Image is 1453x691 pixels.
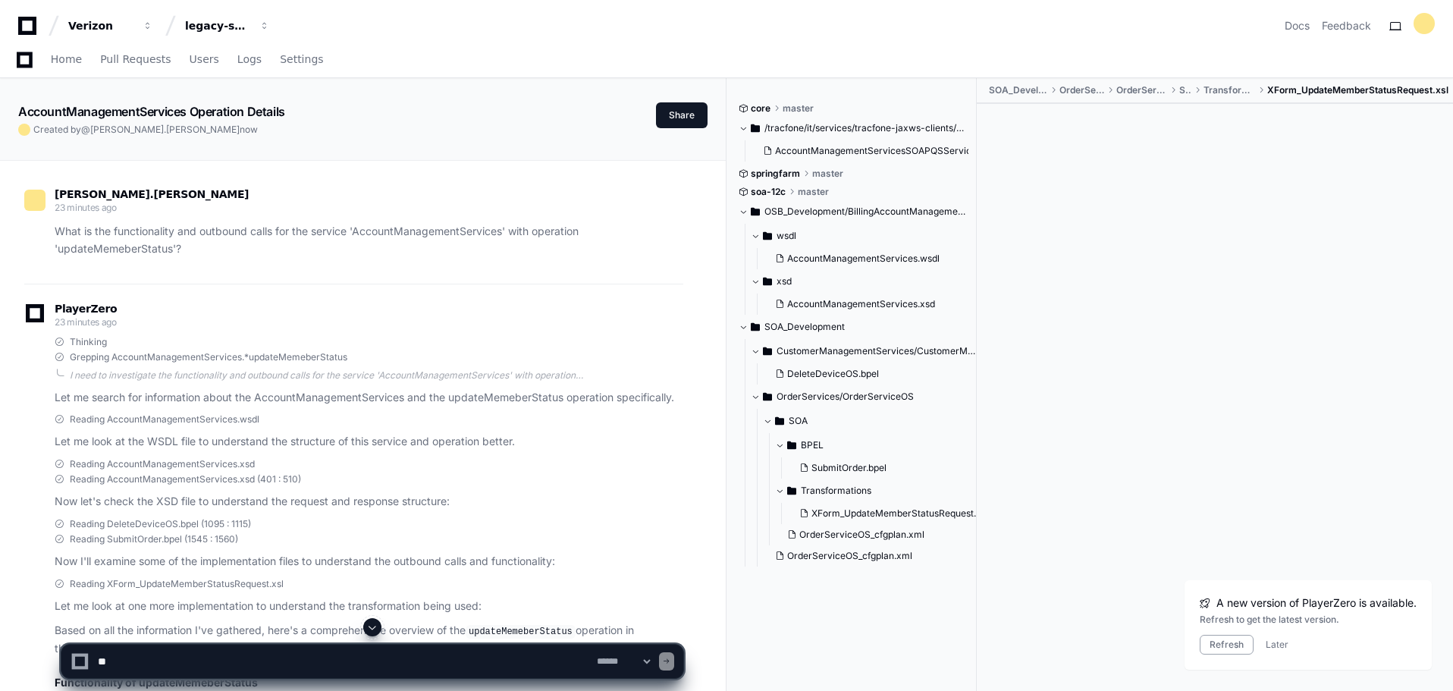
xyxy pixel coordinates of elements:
[751,203,760,221] svg: Directory
[1322,18,1371,33] button: Feedback
[777,345,978,357] span: CustomerManagementServices/CustomerMangementServicesOS/SOA/BPEL
[739,116,965,140] button: /tracfone/it/services/tracfone-jaxws-clients/src/main/java/com/tracfone/soa/clients/accountmanage...
[18,104,285,119] app-text-character-animate: AccountManagementServices Operation Details
[763,388,772,406] svg: Directory
[787,436,796,454] svg: Directory
[751,119,760,137] svg: Directory
[1266,639,1288,651] button: Later
[1285,18,1310,33] a: Docs
[1216,595,1417,611] span: A new version of PlayerZero is available.
[751,269,965,294] button: xsd
[775,479,997,503] button: Transformations
[764,206,965,218] span: OSB_Development/BillingAccountManagementService/BRMServices
[775,433,997,457] button: BPEL
[763,227,772,245] svg: Directory
[70,413,259,426] span: Reading AccountManagementServices.wsdl
[751,186,786,198] span: soa-12c
[81,124,90,135] span: @
[280,55,323,64] span: Settings
[751,385,978,409] button: OrderServices/OrderServiceOS
[70,518,251,530] span: Reading DeleteDeviceOS.bpel (1095 : 1115)
[100,55,171,64] span: Pull Requests
[775,145,1019,157] span: AccountManagementServicesSOAPQSService_Impl.java
[55,493,683,510] p: Now let's check the XSD file to understand the request and response structure:
[811,507,988,520] span: XForm_UpdateMemberStatusRequest.xsl
[781,524,988,545] button: OrderServiceOS_cfgplan.xml
[769,294,956,315] button: AccountManagementServices.xsd
[751,224,965,248] button: wsdl
[812,168,843,180] span: master
[55,598,683,615] p: Let me look at one more implementation to understand the transformation being used:
[801,485,871,497] span: Transformations
[777,391,914,403] span: OrderServices/OrderServiceOS
[751,339,978,363] button: CustomerManagementServices/CustomerMangementServicesOS/SOA/BPEL
[237,42,262,77] a: Logs
[1200,635,1254,655] button: Refresh
[190,42,219,77] a: Users
[764,122,965,134] span: /tracfone/it/services/tracfone-jaxws-clients/src/main/java/com/tracfone/soa/clients/accountmanage...
[185,18,250,33] div: legacy-services
[769,363,968,385] button: DeleteDeviceOS.bpel
[70,336,107,348] span: Thinking
[811,462,887,474] span: SubmitOrder.bpel
[90,124,240,135] span: [PERSON_NAME].[PERSON_NAME]
[801,439,824,451] span: BPEL
[1116,84,1167,96] span: OrderServiceOS
[763,409,990,433] button: SOA
[1179,84,1191,96] span: SOA
[751,318,760,336] svg: Directory
[70,473,301,485] span: Reading AccountManagementServices.xsd (401 : 510)
[769,248,956,269] button: AccountManagementServices.wsdl
[70,578,284,590] span: Reading XForm_UpdateMemberStatusRequest.xsl
[55,433,683,451] p: Let me look at the WSDL file to understand the structure of this service and operation better.
[989,84,1047,96] span: SOA_Development
[280,42,323,77] a: Settings
[1267,84,1448,96] span: XForm_UpdateMemberStatusRequest.xsl
[798,186,829,198] span: master
[1204,84,1255,96] span: Transformations
[739,315,965,339] button: SOA_Development
[787,368,879,380] span: DeleteDeviceOS.bpel
[777,230,796,242] span: wsdl
[787,550,912,562] span: OrderServiceOS_cfgplan.xml
[55,553,683,570] p: Now I'll examine some of the implementation files to understand the outbound calls and functional...
[799,529,924,541] span: OrderServiceOS_cfgplan.xml
[739,199,965,224] button: OSB_Development/BillingAccountManagementService/BRMServices
[789,415,808,427] span: SOA
[775,412,784,430] svg: Directory
[763,342,772,360] svg: Directory
[240,124,258,135] span: now
[100,42,171,77] a: Pull Requests
[656,102,708,128] button: Share
[793,503,988,524] button: XForm_UpdateMemberStatusRequest.xsl
[783,102,814,115] span: master
[55,316,117,328] span: 23 minutes ago
[70,533,238,545] span: Reading SubmitOrder.bpel (1545 : 1560)
[55,389,683,407] p: Let me search for information about the AccountManagementServices and the updateMemeberStatus ope...
[769,545,981,567] button: OrderServiceOS_cfgplan.xml
[55,202,117,213] span: 23 minutes ago
[51,42,82,77] a: Home
[787,482,796,500] svg: Directory
[757,140,968,162] button: AccountManagementServicesSOAPQSService_Impl.java
[777,275,792,287] span: xsd
[55,188,249,200] span: [PERSON_NAME].[PERSON_NAME]
[190,55,219,64] span: Users
[33,124,258,136] span: Created by
[70,351,347,363] span: Grepping AccountManagementServices.*updateMemeberStatus
[763,272,772,291] svg: Directory
[51,55,82,64] span: Home
[179,12,276,39] button: legacy-services
[55,223,683,258] p: What is the functionality and outbound calls for the service 'AccountManagementServices' with ope...
[764,321,845,333] span: SOA_Development
[751,168,800,180] span: springfarm
[793,457,988,479] button: SubmitOrder.bpel
[1059,84,1104,96] span: OrderServices
[55,304,117,313] span: PlayerZero
[70,369,683,382] div: I need to investigate the functionality and outbound calls for the service 'AccountManagementServ...
[1200,614,1417,626] div: Refresh to get the latest version.
[751,102,770,115] span: core
[70,458,255,470] span: Reading AccountManagementServices.xsd
[787,253,940,265] span: AccountManagementServices.wsdl
[787,298,935,310] span: AccountManagementServices.xsd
